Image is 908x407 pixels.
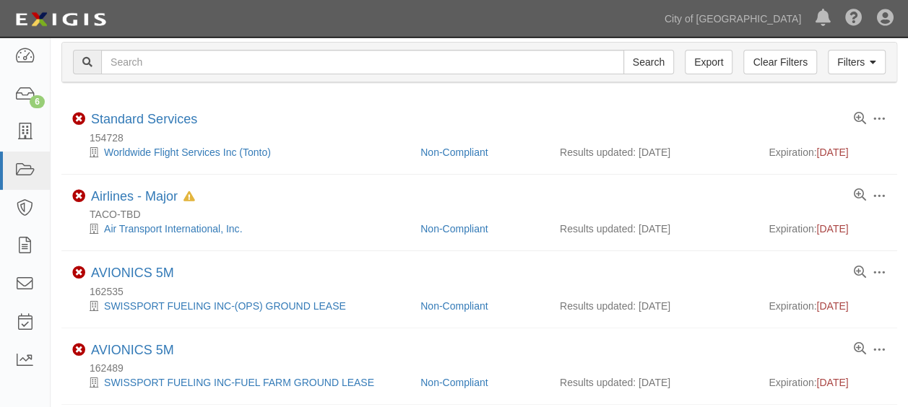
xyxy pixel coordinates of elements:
[72,343,85,356] i: Non-Compliant
[657,4,808,33] a: City of [GEOGRAPHIC_DATA]
[854,113,866,126] a: View results summary
[72,284,897,299] div: 162535
[560,222,747,236] div: Results updated: [DATE]
[743,50,816,74] a: Clear Filters
[420,377,488,388] a: Non-Compliant
[72,299,410,313] div: SWISSPORT FUELING INC-(OPS) GROUND LEASE
[91,343,174,359] div: AVIONICS 5M
[72,375,410,390] div: SWISSPORT FUELING INC-FUEL FARM GROUND LEASE
[816,377,848,388] span: [DATE]
[769,222,886,236] div: Expiration:
[30,95,45,108] div: 6
[623,50,674,74] input: Search
[72,131,897,145] div: 154728
[91,266,174,281] div: AVIONICS 5M
[72,190,85,203] i: Non-Compliant
[91,189,195,205] div: Airlines - Major
[72,266,85,279] i: Non-Compliant
[816,146,848,158] span: [DATE]
[72,145,410,159] div: Worldwide Flight Services Inc (Tonto)
[183,192,195,202] i: In Default since 09/05/2025
[769,375,886,390] div: Expiration:
[828,50,886,74] a: Filters
[91,189,178,203] a: Airlines - Major
[420,223,488,235] a: Non-Compliant
[72,222,410,236] div: Air Transport International, Inc.
[104,146,271,158] a: Worldwide Flight Services Inc (Tonto)
[420,146,488,158] a: Non-Compliant
[104,223,242,235] a: Air Transport International, Inc.
[769,145,886,159] div: Expiration:
[854,343,866,356] a: View results summary
[91,112,197,126] a: Standard Services
[91,343,174,357] a: AVIONICS 5M
[104,377,374,388] a: SWISSPORT FUELING INC-FUEL FARM GROUND LEASE
[854,266,866,279] a: View results summary
[72,361,897,375] div: 162489
[91,112,197,128] div: Standard Services
[91,266,174,280] a: AVIONICS 5M
[560,375,747,390] div: Results updated: [DATE]
[845,10,862,27] i: Help Center - Complianz
[816,300,848,312] span: [DATE]
[104,300,346,312] a: SWISSPORT FUELING INC-(OPS) GROUND LEASE
[854,189,866,202] a: View results summary
[769,299,886,313] div: Expiration:
[816,223,848,235] span: [DATE]
[101,50,624,74] input: Search
[72,207,897,222] div: TACO-TBD
[560,145,747,159] div: Results updated: [DATE]
[560,299,747,313] div: Results updated: [DATE]
[11,6,111,32] img: logo-5460c22ac91f19d4615b14bd174203de0afe785f0fc80cf4dbbc73dc1793850b.png
[420,300,488,312] a: Non-Compliant
[72,113,85,126] i: Non-Compliant
[685,50,732,74] a: Export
